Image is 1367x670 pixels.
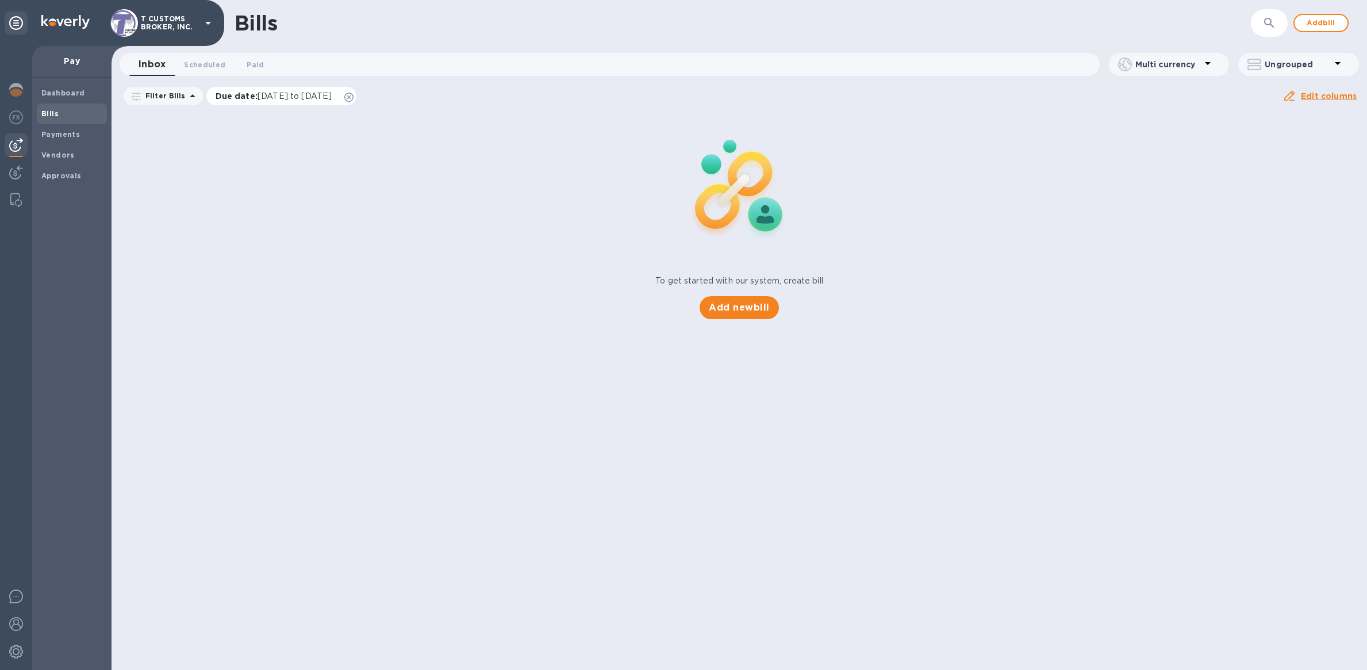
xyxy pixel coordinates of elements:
[709,301,769,315] span: Add new bill
[258,91,332,101] span: [DATE] to [DATE]
[216,90,338,102] p: Due date :
[184,59,225,71] span: Scheduled
[41,171,82,180] b: Approvals
[141,91,186,101] p: Filter Bills
[700,296,778,319] button: Add newbill
[41,151,75,159] b: Vendors
[235,11,277,35] h1: Bills
[41,15,90,29] img: Logo
[1265,59,1331,70] p: Ungrouped
[5,12,28,35] div: Unpin categories
[1293,14,1349,32] button: Addbill
[247,59,264,71] span: Paid
[41,89,85,97] b: Dashboard
[1135,59,1201,70] p: Multi currency
[139,56,166,72] span: Inbox
[41,109,59,118] b: Bills
[206,87,357,105] div: Due date:[DATE] to [DATE]
[655,275,823,287] p: To get started with our system, create bill
[141,15,198,31] p: T CUSTOMS BROKER, INC.
[1304,16,1338,30] span: Add bill
[1301,91,1357,101] u: Edit columns
[41,130,80,139] b: Payments
[9,110,23,124] img: Foreign exchange
[41,55,102,67] p: Pay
